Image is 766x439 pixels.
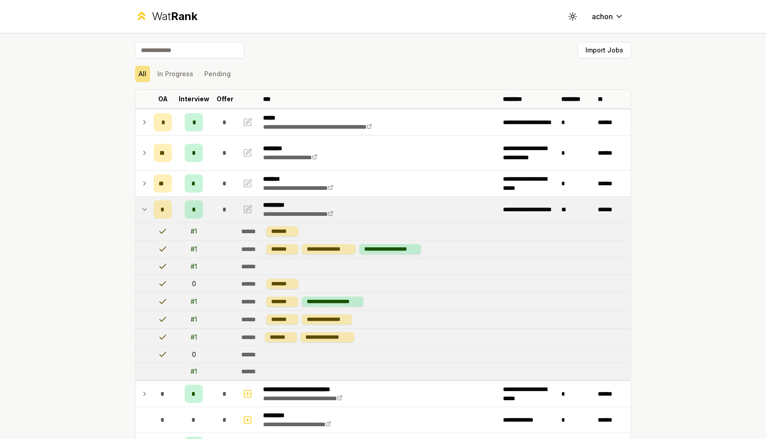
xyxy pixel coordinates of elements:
div: # 1 [191,262,197,271]
span: achon [592,11,613,22]
span: Rank [171,10,197,23]
p: OA [158,94,168,104]
div: # 1 [191,367,197,376]
td: 0 [176,275,212,293]
button: Pending [201,66,234,82]
a: WatRank [135,9,197,24]
button: Import Jobs [578,42,631,58]
div: # 1 [191,333,197,342]
button: All [135,66,150,82]
div: # 1 [191,297,197,306]
div: # 1 [191,227,197,236]
div: # 1 [191,315,197,324]
p: Interview [179,94,209,104]
div: Wat [152,9,197,24]
button: In Progress [154,66,197,82]
p: Offer [217,94,233,104]
button: achon [585,8,631,25]
td: 0 [176,346,212,363]
div: # 1 [191,245,197,254]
